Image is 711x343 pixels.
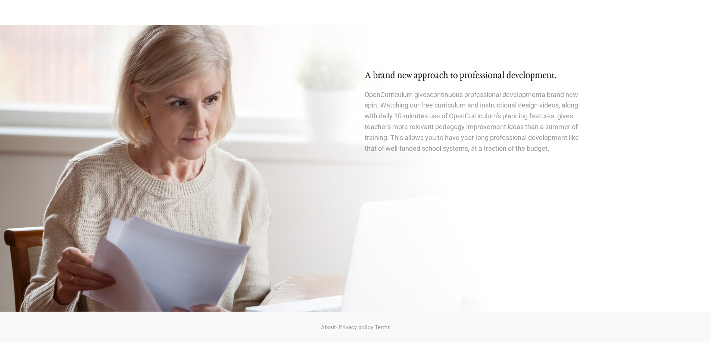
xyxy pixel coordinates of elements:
div: · · [132,312,580,343]
h2: A brand new approach to professional development. [365,70,580,82]
p: OpenCurriculum gives a brand new spin. Watching our free curriculum and instructional design vide... [365,90,580,154]
a: About [321,324,336,331]
a: Terms [375,324,390,331]
span: continuous professional development [430,91,542,99]
a: Privacy policy [339,324,373,331]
